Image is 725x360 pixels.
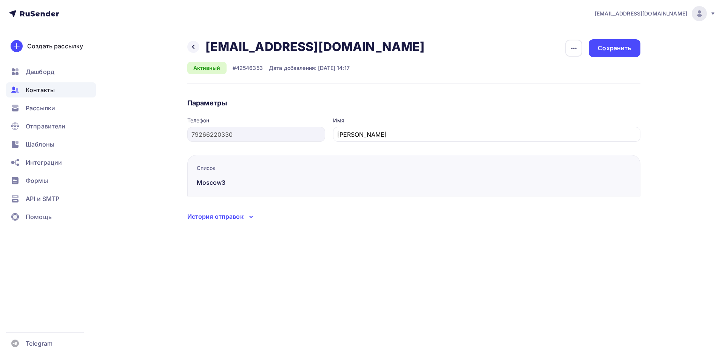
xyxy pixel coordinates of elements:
a: Шаблоны [6,137,96,152]
span: API и SMTP [26,194,59,203]
div: Дата добавления: [DATE] 14:17 [269,64,350,72]
span: Интеграции [26,158,62,167]
span: Помощь [26,212,52,221]
div: История отправок [187,212,244,221]
span: Дашборд [26,67,54,76]
a: Дашборд [6,64,96,79]
legend: Телефон [187,117,325,127]
div: Список [197,164,327,172]
span: [EMAIL_ADDRESS][DOMAIN_NAME] [595,10,687,17]
span: Контакты [26,85,55,94]
div: Сохранить [598,44,631,53]
legend: Имя [333,117,640,127]
a: Рассылки [6,100,96,116]
input: Укажите номер телефона [191,130,321,139]
input: Укажите имя контакта [337,130,636,139]
h4: Параметры [187,99,640,108]
div: Moscow3 [197,178,327,187]
a: Контакты [6,82,96,97]
div: #42546353 [233,64,263,72]
a: Отправители [6,119,96,134]
h2: [EMAIL_ADDRESS][DOMAIN_NAME] [205,39,425,54]
span: Шаблоны [26,140,54,149]
div: Активный [187,62,227,74]
span: Формы [26,176,48,185]
span: Рассылки [26,104,55,113]
div: Создать рассылку [27,42,83,51]
a: Формы [6,173,96,188]
span: Telegram [26,339,52,348]
a: [EMAIL_ADDRESS][DOMAIN_NAME] [595,6,716,21]
span: Отправители [26,122,66,131]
